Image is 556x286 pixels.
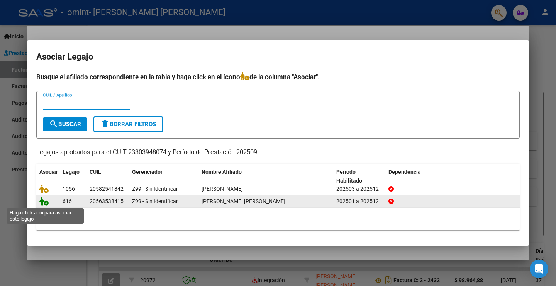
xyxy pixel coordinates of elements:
span: Borrar Filtros [100,121,156,128]
div: Open Intercom Messenger [530,260,548,278]
h4: Busque el afiliado correspondiente en la tabla y haga click en el ícono de la columna "Asociar". [36,72,520,82]
div: 20563538415 [90,197,124,206]
datatable-header-cell: CUIL [86,164,129,189]
span: ARROYO BAUTISTA FIDEL [202,186,243,192]
span: Legajo [63,169,80,175]
span: Dependencia [388,169,421,175]
datatable-header-cell: Asociar [36,164,59,189]
span: 1056 [63,186,75,192]
h2: Asociar Legajo [36,50,520,64]
span: 616 [63,198,72,204]
p: Legajos aprobados para el CUIT 23303948074 y Período de Prestación 202509 [36,148,520,158]
span: Buscar [49,121,81,128]
mat-icon: search [49,119,58,128]
span: FERNANDEZ CIRO MANUEL AMBROSIO [202,198,285,204]
div: 20582541842 [90,185,124,194]
span: Nombre Afiliado [202,169,242,175]
datatable-header-cell: Legajo [59,164,86,189]
span: CUIL [90,169,101,175]
span: Gerenciador [132,169,163,175]
datatable-header-cell: Periodo Habilitado [333,164,385,189]
span: Asociar [39,169,58,175]
datatable-header-cell: Gerenciador [129,164,198,189]
div: 202501 a 202512 [336,197,382,206]
datatable-header-cell: Dependencia [385,164,520,189]
button: Borrar Filtros [93,116,163,132]
datatable-header-cell: Nombre Afiliado [198,164,333,189]
mat-icon: delete [100,119,110,128]
span: Periodo Habilitado [336,169,362,184]
span: Z99 - Sin Identificar [132,198,178,204]
span: Z99 - Sin Identificar [132,186,178,192]
div: 202503 a 202512 [336,185,382,194]
div: 2 registros [36,211,520,230]
button: Buscar [43,117,87,131]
